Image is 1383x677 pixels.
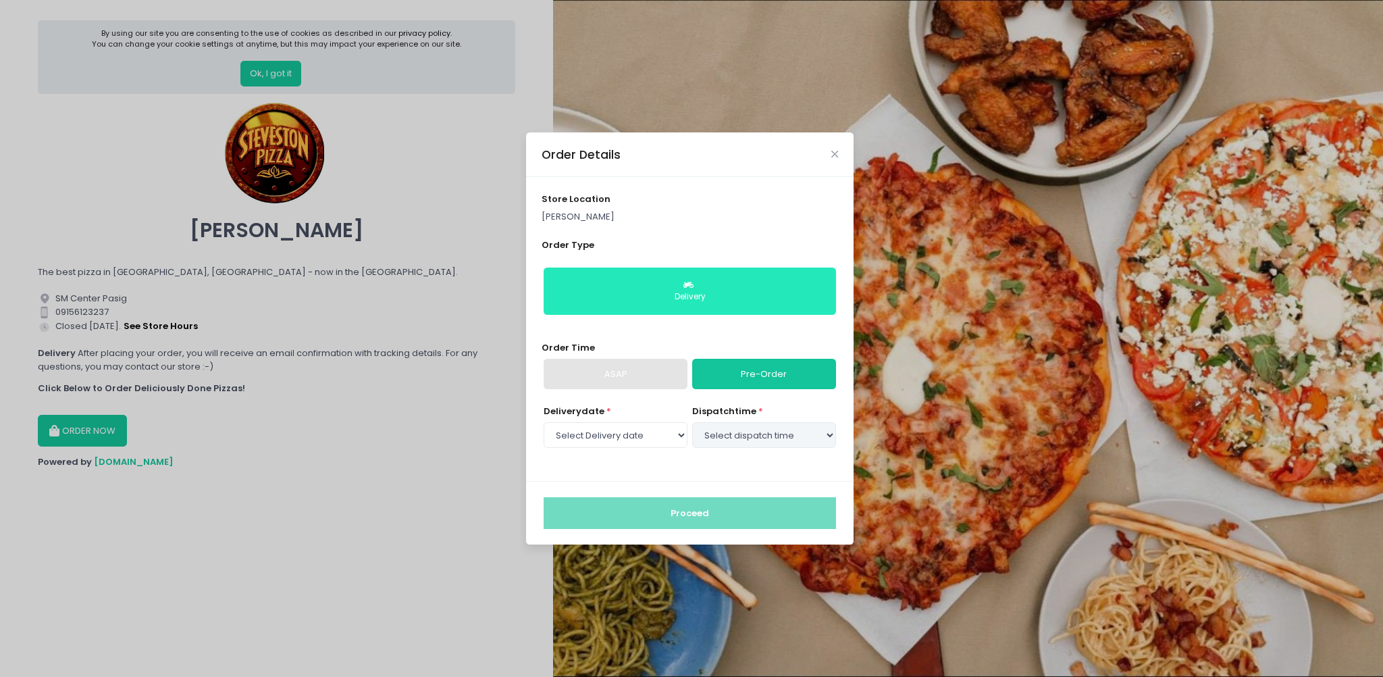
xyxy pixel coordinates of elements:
[831,151,838,157] button: Close
[692,359,836,390] a: Pre-Order
[692,405,756,418] span: dispatch time
[553,291,827,303] div: Delivery
[542,341,595,354] span: Order Time
[542,210,839,224] p: [PERSON_NAME]
[544,405,604,418] span: Delivery date
[542,193,610,205] span: store location
[542,239,594,251] span: Order Type
[544,268,836,315] button: Delivery
[542,146,621,164] div: Order Details
[544,497,836,530] button: Proceed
